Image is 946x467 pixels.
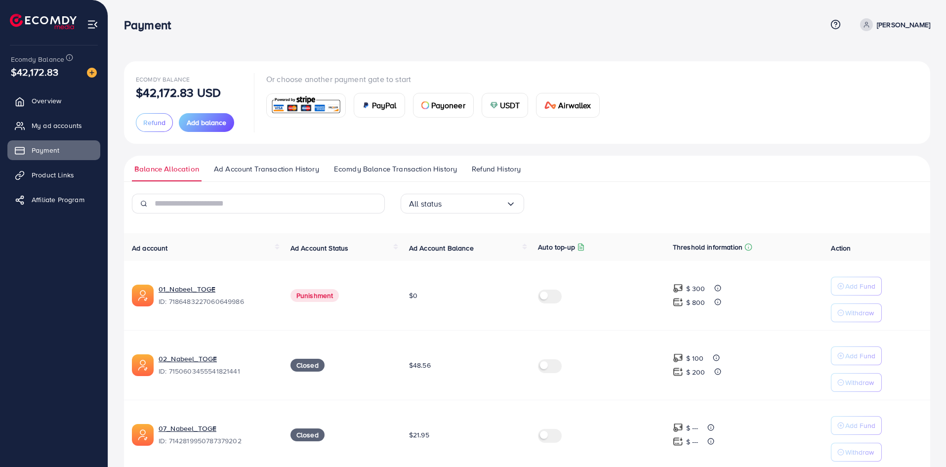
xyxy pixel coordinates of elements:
span: All status [409,196,442,212]
p: $ 800 [686,297,705,308]
span: Ad Account Status [290,243,349,253]
a: 07_Nabeel_TOGE [159,424,216,433]
span: Ad account [132,243,168,253]
button: Refund [136,113,173,132]
a: 01_Nabeel_TOGE [159,284,215,294]
span: Ad Account Balance [409,243,474,253]
button: Add Fund [831,346,882,365]
span: PayPal [372,99,397,111]
p: $ 300 [686,283,705,295]
a: My ad accounts [7,116,100,135]
input: Search for option [442,196,506,212]
span: ID: 7142819950787379202 [159,436,275,446]
a: card [266,93,346,118]
span: Payoneer [431,99,465,111]
span: Closed [290,359,325,372]
span: Closed [290,428,325,441]
a: 02_Nabeel_TOGE [159,354,217,364]
p: Threshold information [673,241,742,253]
img: top-up amount [673,367,683,377]
a: cardPayoneer [413,93,474,118]
p: [PERSON_NAME] [877,19,930,31]
img: top-up amount [673,297,683,307]
button: Withdraw [831,443,882,462]
span: ID: 7150603455541821441 [159,366,275,376]
span: Ecomdy Balance [136,75,190,84]
p: $ 100 [686,352,704,364]
iframe: Chat [904,423,939,460]
p: Or choose another payment gate to start [266,73,608,85]
span: Ecomdy Balance [11,54,64,64]
span: Product Links [32,170,74,180]
span: Refund History [472,164,521,174]
p: $ 200 [686,366,705,378]
span: Affiliate Program [32,195,84,205]
div: <span class='underline'>01_Nabeel_TOGE</span></br>7186483227060649986 [159,284,275,307]
img: card [544,101,556,109]
span: My ad accounts [32,121,82,130]
img: menu [87,19,98,30]
p: Withdraw [845,446,874,458]
a: Payment [7,140,100,160]
img: logo [10,14,77,29]
button: Withdraw [831,303,882,322]
a: [PERSON_NAME] [856,18,930,31]
img: top-up amount [673,353,683,363]
img: top-up amount [673,436,683,447]
span: Add balance [187,118,226,127]
img: ic-ads-acc.e4c84228.svg [132,285,154,306]
p: Add Fund [845,280,875,292]
img: top-up amount [673,283,683,294]
button: Add balance [179,113,234,132]
span: Payment [32,145,59,155]
span: Ad Account Transaction History [214,164,319,174]
img: card [270,95,342,116]
img: ic-ads-acc.e4c84228.svg [132,354,154,376]
span: Airwallex [558,99,591,111]
a: cardUSDT [482,93,529,118]
p: $ --- [686,436,699,448]
a: Affiliate Program [7,190,100,210]
p: Add Fund [845,350,875,362]
span: ID: 7186483227060649986 [159,297,275,306]
span: $42,172.83 [11,65,59,79]
p: $ --- [686,422,699,434]
img: image [87,68,97,78]
div: <span class='underline'>02_Nabeel_TOGE</span></br>7150603455541821441 [159,354,275,377]
img: card [490,101,498,109]
span: Punishment [290,289,339,302]
p: $42,172.83 USD [136,86,221,98]
p: Auto top-up [538,241,575,253]
a: Overview [7,91,100,111]
a: cardPayPal [354,93,405,118]
img: top-up amount [673,423,683,433]
span: Overview [32,96,61,106]
span: Action [831,243,851,253]
a: cardAirwallex [536,93,599,118]
span: Refund [143,118,165,127]
span: $0 [409,291,417,300]
button: Add Fund [831,416,882,435]
div: Search for option [401,194,524,213]
button: Add Fund [831,277,882,296]
div: <span class='underline'>07_Nabeel_TOGE</span></br>7142819950787379202 [159,424,275,446]
img: ic-ads-acc.e4c84228.svg [132,424,154,446]
span: $48.56 [409,360,431,370]
p: Withdraw [845,307,874,319]
button: Withdraw [831,373,882,392]
span: Ecomdy Balance Transaction History [334,164,457,174]
span: USDT [500,99,520,111]
a: Product Links [7,165,100,185]
p: Add Fund [845,420,875,431]
span: $21.95 [409,430,429,440]
img: card [421,101,429,109]
img: card [362,101,370,109]
span: Balance Allocation [134,164,199,174]
h3: Payment [124,18,179,32]
p: Withdraw [845,377,874,388]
